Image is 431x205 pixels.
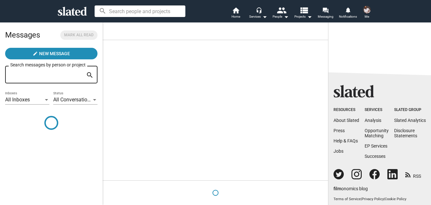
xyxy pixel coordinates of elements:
[359,4,375,21] button: Daniel DanielsonMe
[294,13,312,21] span: Projects
[363,6,371,13] img: Daniel Danielson
[334,128,345,133] a: Press
[334,107,359,113] div: Resources
[224,6,247,21] a: Home
[306,13,313,21] mat-icon: arrow_drop_down
[282,13,290,21] mat-icon: arrow_drop_down
[5,97,30,103] span: All Inboxes
[405,169,421,179] a: RSS
[334,197,361,201] a: Terms of Service
[5,27,40,43] h2: Messages
[345,7,351,13] mat-icon: notifications
[232,6,240,14] mat-icon: home
[95,5,185,17] input: Search people and projects
[314,6,337,21] a: Messaging
[269,6,292,21] button: People
[277,5,286,15] mat-icon: people
[385,197,406,201] a: Cookie Policy
[249,13,267,21] div: Services
[322,7,328,13] mat-icon: forum
[334,186,341,191] span: film
[299,5,308,15] mat-icon: view_list
[339,13,357,21] span: Notifications
[60,30,97,40] button: Mark all read
[273,13,289,21] div: People
[334,138,358,143] a: Help & FAQs
[365,118,381,123] a: Analysis
[365,13,369,21] span: Me
[247,6,269,21] button: Services
[362,197,384,201] a: Privacy Policy
[39,48,70,59] span: New Message
[334,118,359,123] a: About Slated
[232,13,240,21] span: Home
[337,6,359,21] a: Notifications
[33,51,38,56] mat-icon: create
[53,97,93,103] span: All Conversations
[5,48,97,59] button: New Message
[365,128,389,138] a: OpportunityMatching
[256,7,262,13] mat-icon: headset_mic
[365,143,387,149] a: EP Services
[394,128,417,138] a: DisclosureStatements
[318,13,334,21] span: Messaging
[334,149,343,154] a: Jobs
[64,32,94,38] span: Mark all read
[394,118,426,123] a: Slated Analytics
[365,107,389,113] div: Services
[365,154,385,159] a: Successes
[361,197,362,201] span: |
[261,13,268,21] mat-icon: arrow_drop_down
[394,107,426,113] div: Slated Group
[292,6,314,21] button: Projects
[334,181,368,192] a: filmonomics blog
[384,197,385,201] span: |
[86,70,94,80] mat-icon: search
